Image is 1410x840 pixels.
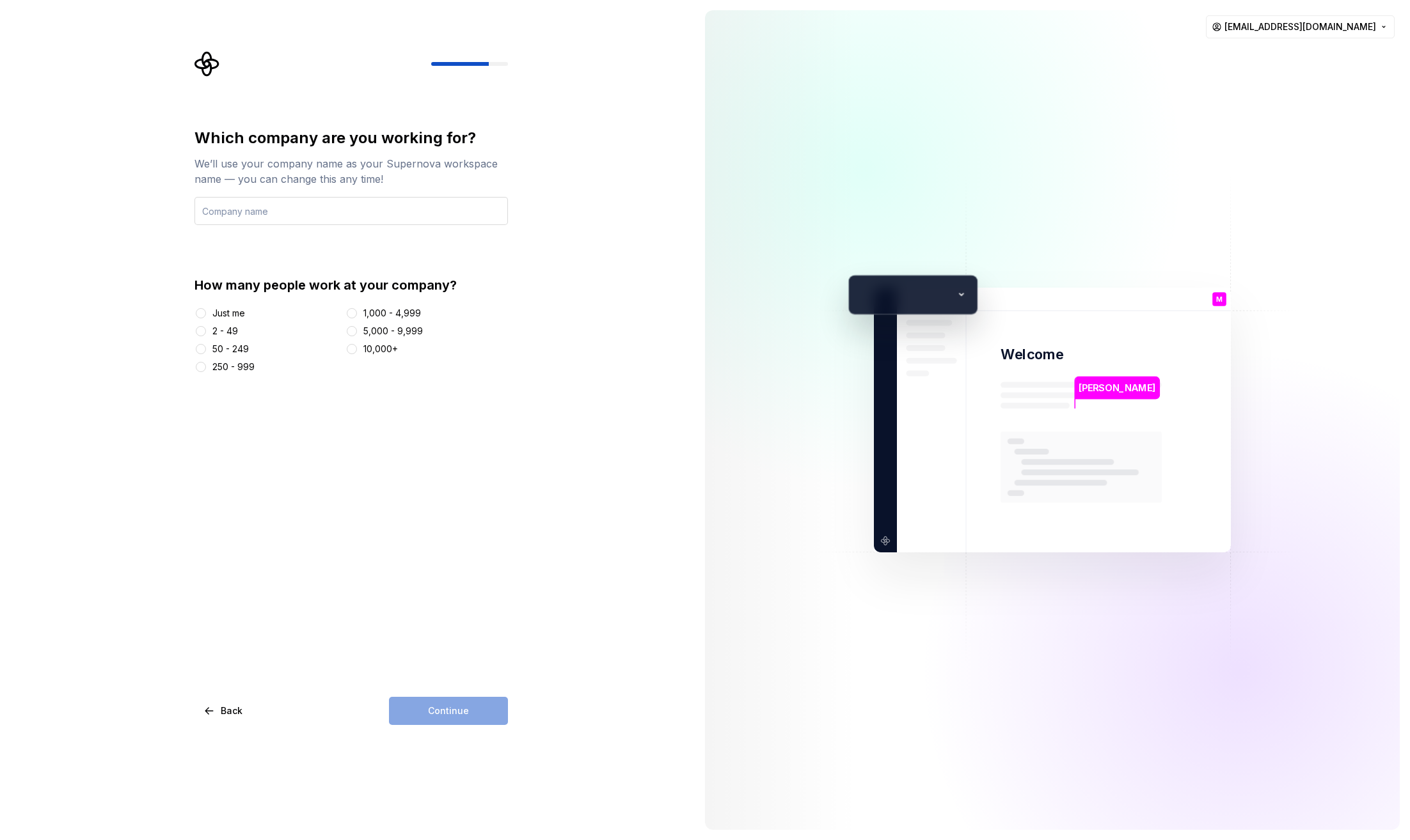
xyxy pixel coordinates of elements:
input: Company name [194,197,508,225]
div: How many people work at your company? [194,276,508,294]
div: 250 - 999 [212,361,255,373]
div: 2 - 49 [212,325,238,338]
div: 10,000+ [363,343,398,355]
p: Welcome [1001,345,1063,364]
button: [EMAIL_ADDRESS][DOMAIN_NAME] [1206,15,1395,38]
div: Which company are you working for? [194,128,508,148]
div: 1,000 - 4,999 [363,307,421,320]
div: 5,000 - 9,999 [363,325,423,338]
div: 50 - 249 [212,343,249,355]
p: [PERSON_NAME] [1079,381,1155,395]
div: Just me [212,307,245,320]
span: Back [221,704,242,717]
svg: Supernova Logo [194,51,220,77]
button: Back [194,697,253,725]
span: [EMAIL_ADDRESS][DOMAIN_NAME] [1224,20,1376,33]
div: We’ll use your company name as your Supernova workspace name — you can change this any time! [194,156,508,187]
p: M [1216,296,1223,303]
